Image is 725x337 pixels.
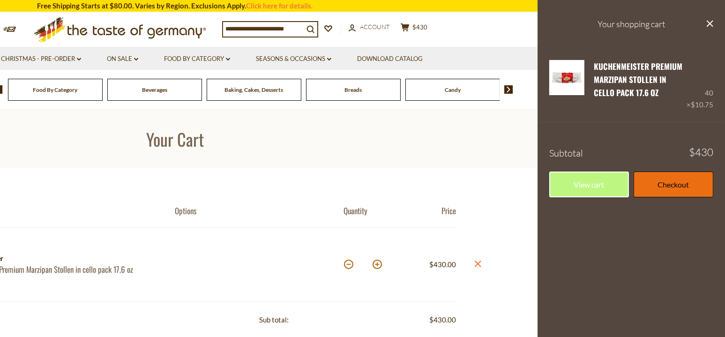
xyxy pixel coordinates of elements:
span: Subtotal [549,147,583,159]
a: Candy [445,86,461,93]
span: Sub total: [260,315,289,324]
button: $430 [400,23,428,35]
span: Account [360,23,390,30]
span: $430 [689,147,713,157]
a: Checkout [634,172,713,197]
a: Kuchenmeister Premium Marzipan Stollen in cello pack 17.6 oz [594,60,682,99]
a: Christmas - PRE-ORDER [1,54,81,64]
a: Account [349,22,390,32]
span: $10.75 [691,100,713,109]
span: $430.00 [430,260,456,269]
a: Beverages [142,86,167,93]
a: Click here for details. [247,1,313,10]
a: Download Catalog [357,54,423,64]
img: Kuchenmeister Marzipan Stollen [549,60,584,95]
div: Options [175,206,344,216]
a: Food By Category [164,54,230,64]
span: $430.00 [430,314,456,326]
a: Baking, Cakes, Desserts [224,86,283,93]
img: next arrow [504,85,513,94]
a: Seasons & Occasions [256,54,331,64]
div: Quantity [344,206,400,216]
a: View cart [549,172,629,197]
span: $430 [413,23,428,31]
a: Kuchenmeister Marzipan Stollen [549,60,584,111]
a: Food By Category [33,86,77,93]
div: 40 × [687,60,713,111]
a: Breads [344,86,362,93]
a: On Sale [107,54,138,64]
div: Price [400,206,456,216]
